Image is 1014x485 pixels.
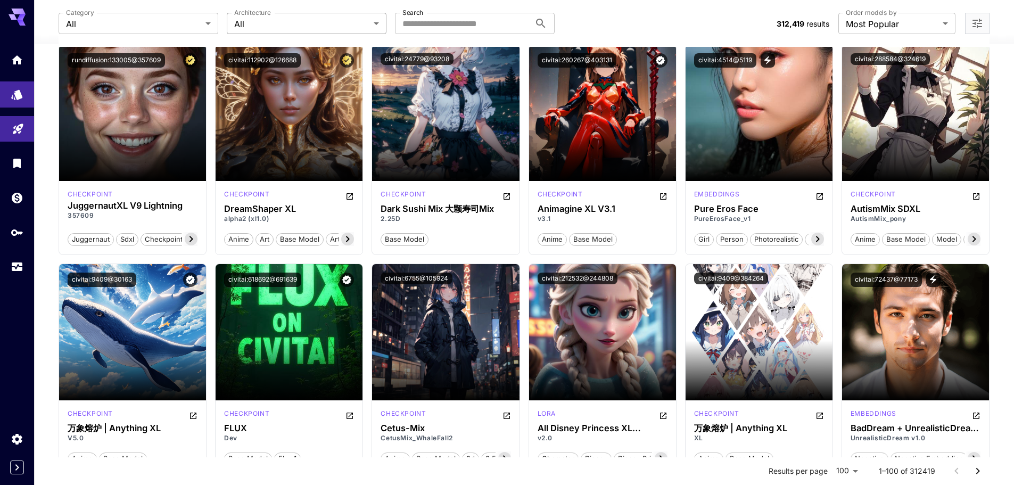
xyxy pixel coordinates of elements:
[381,409,426,422] div: SD 1.5
[502,190,511,202] button: Open in CivitAI
[581,454,611,464] span: disney
[276,234,323,245] span: base model
[538,409,556,418] p: lora
[882,232,930,246] button: base model
[815,190,824,202] button: Open in CivitAI
[538,423,667,433] div: All Disney Princess XL LoRA Model from Ralph Breaks the Internet
[381,423,510,433] h3: Cetus-Mix
[224,409,269,422] div: FLUX.1 D
[538,204,667,214] div: Animagine XL V3.1
[402,8,423,17] label: Search
[972,190,980,202] button: Open in CivitAI
[256,234,273,245] span: art
[846,8,896,17] label: Order models by
[694,451,723,465] button: anime
[851,409,896,418] p: embeddings
[851,423,980,433] div: BadDream + UnrealisticDream (Negative Embeddings)
[381,232,428,246] button: base model
[694,232,714,246] button: girl
[716,232,748,246] button: person
[66,8,94,17] label: Category
[964,234,1008,245] span: sdxl anime
[750,232,803,246] button: photorealistic
[777,19,804,28] span: 312,419
[381,53,454,65] button: civitai:24779@93208
[224,53,301,68] button: civitai:112902@126688
[224,204,354,214] h3: DreamShaper XL
[806,19,829,28] span: results
[225,454,271,464] span: base model
[851,190,896,202] div: Pony
[538,433,667,443] p: v2.0
[326,232,359,246] button: artstyle
[234,8,270,17] label: Architecture
[224,433,354,443] p: Dev
[68,232,114,246] button: juggernaut
[851,234,879,245] span: anime
[68,201,197,211] h3: JuggernautXL V9 Lightning
[481,451,505,465] button: 2.5d
[381,190,426,202] div: SD 1.5
[851,232,880,246] button: anime
[851,433,980,443] p: UnrealisticDream v1.0
[224,409,269,418] p: checkpoint
[972,409,980,422] button: Open in CivitAI
[68,53,165,68] button: rundiffusion:133005@357609
[581,451,612,465] button: disney
[851,409,896,422] div: SD 1.5
[538,423,667,433] h3: All Disney Princess XL [PERSON_NAME] Model from [PERSON_NAME] Breaks the Internet
[224,190,269,202] div: SDXL 1.0
[716,234,747,245] span: person
[275,454,300,464] span: flux.1
[695,454,723,464] span: anime
[538,190,583,199] p: checkpoint
[11,191,23,204] div: Wallet
[117,234,138,245] span: sdxl
[761,53,775,68] button: View trigger words
[851,451,888,465] button: negative
[68,451,97,465] button: anime
[694,204,824,214] h3: Pure Eros Face
[68,273,136,287] button: civitai:9409@30163
[11,157,23,170] div: Library
[141,232,187,246] button: checkpoint
[694,423,824,433] h3: 万象熔炉 | Anything XL
[653,53,667,68] button: Verified working
[381,409,426,418] p: checkpoint
[66,18,201,30] span: All
[538,53,616,68] button: civitai:260267@403131
[614,451,675,465] button: disney princess
[569,232,617,246] button: base model
[224,190,269,199] p: checkpoint
[963,232,1009,246] button: sdxl anime
[326,234,359,245] span: artstyle
[538,273,617,284] button: civitai:212532@244808
[805,234,841,245] span: concept
[68,423,197,433] div: 万象熔炉 | Anything XL
[538,234,566,245] span: anime
[381,214,510,224] p: 2.25D
[276,232,324,246] button: base model
[340,53,354,68] button: Certified Model – Vetted for best performance and includes a commercial license.
[462,451,479,465] button: 2d
[381,234,428,245] span: base model
[68,234,113,245] span: juggernaut
[694,190,740,199] p: embeddings
[381,190,426,199] p: checkpoint
[694,433,824,443] p: XL
[851,204,980,214] h3: AutismMix SDXL
[189,409,197,422] button: Open in CivitAI
[538,409,556,422] div: SDXL 1.0
[694,409,739,422] div: SDXL 1.0
[851,214,980,224] p: AutismMix_pony
[68,409,113,418] p: checkpoint
[381,454,409,464] span: anime
[12,119,24,132] div: Playground
[116,232,138,246] button: sdxl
